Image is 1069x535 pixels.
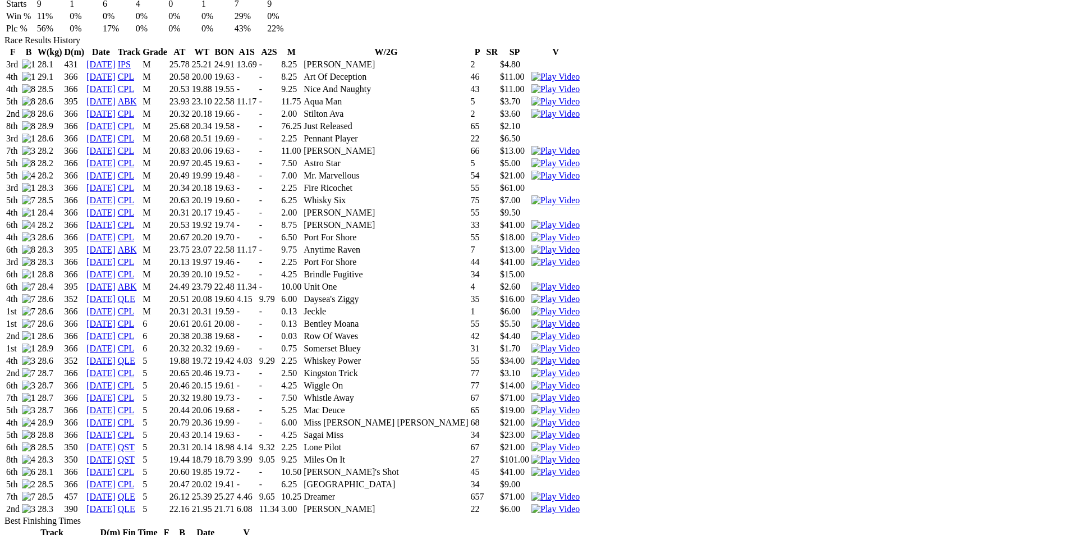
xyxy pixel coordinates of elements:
[118,60,131,69] a: IPS
[22,430,35,440] img: 8
[531,47,580,58] th: V
[86,84,116,94] a: [DATE]
[22,60,35,70] img: 1
[102,11,134,22] td: 0%
[531,319,580,328] a: View replay
[86,171,116,180] a: [DATE]
[118,467,134,477] a: CPL
[22,269,35,280] img: 1
[6,59,20,70] td: 3rd
[36,23,68,34] td: 56%
[118,368,134,378] a: CPL
[281,59,302,70] td: 8.25
[135,23,167,34] td: 0%
[86,257,116,267] a: [DATE]
[499,71,530,83] td: $11.00
[118,405,134,415] a: CPL
[86,393,116,403] a: [DATE]
[236,84,258,95] td: -
[531,430,580,440] img: Play Video
[37,59,63,70] td: 28.1
[86,60,116,69] a: [DATE]
[86,430,116,440] a: [DATE]
[22,158,35,168] img: 8
[531,257,580,267] img: Play Video
[64,47,85,58] th: D(m)
[142,84,168,95] td: M
[259,108,279,120] td: -
[6,11,35,22] td: Win %
[214,96,235,107] td: 22.58
[191,96,213,107] td: 23.10
[86,368,116,378] a: [DATE]
[118,430,134,440] a: CPL
[234,23,266,34] td: 43%
[118,418,134,427] a: CPL
[531,72,580,82] img: Play Video
[531,356,580,365] a: View replay
[531,504,580,514] a: View replay
[22,356,35,366] img: 3
[118,208,134,217] a: CPL
[531,294,580,304] img: Play Video
[86,72,116,81] a: [DATE]
[531,109,580,118] a: View replay
[36,11,68,22] td: 11%
[86,504,116,514] a: [DATE]
[118,319,134,328] a: CPL
[118,232,134,242] a: CPL
[22,418,35,428] img: 4
[37,96,63,107] td: 28.6
[86,121,116,131] a: [DATE]
[259,47,279,58] th: A2S
[281,84,302,95] td: 9.25
[531,195,580,205] a: View replay
[531,307,580,317] img: Play Video
[531,393,580,403] img: Play Video
[86,294,116,304] a: [DATE]
[531,331,580,341] img: Play Video
[37,121,63,132] td: 28.9
[531,97,580,107] img: Play Video
[37,108,63,120] td: 28.6
[499,96,530,107] td: $3.70
[86,381,116,390] a: [DATE]
[169,84,190,95] td: 20.53
[201,23,233,34] td: 0%
[499,121,530,132] td: $2.10
[142,47,168,58] th: Grade
[22,232,35,243] img: 3
[86,492,116,501] a: [DATE]
[191,84,213,95] td: 19.88
[22,504,35,514] img: 3
[499,47,530,58] th: SP
[86,47,116,58] th: Date
[22,479,35,490] img: 2
[118,84,134,94] a: CPL
[22,492,35,502] img: 7
[37,71,63,83] td: 29.1
[22,171,35,181] img: 4
[64,96,85,107] td: 395
[201,11,233,22] td: 0%
[499,108,530,120] td: $3.60
[303,96,469,107] td: Aqua Man
[142,96,168,107] td: M
[214,59,235,70] td: 24.91
[86,109,116,118] a: [DATE]
[22,455,35,465] img: 4
[531,195,580,205] img: Play Video
[86,282,116,291] a: [DATE]
[470,121,485,132] td: 65
[531,109,580,119] img: Play Video
[531,405,580,415] a: View replay
[86,307,116,316] a: [DATE]
[303,71,469,83] td: Art Of Deception
[6,84,20,95] td: 4th
[86,442,116,452] a: [DATE]
[531,158,580,168] img: Play Video
[118,97,137,106] a: ABK
[22,467,35,477] img: 6
[267,11,299,22] td: 0%
[470,71,485,83] td: 46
